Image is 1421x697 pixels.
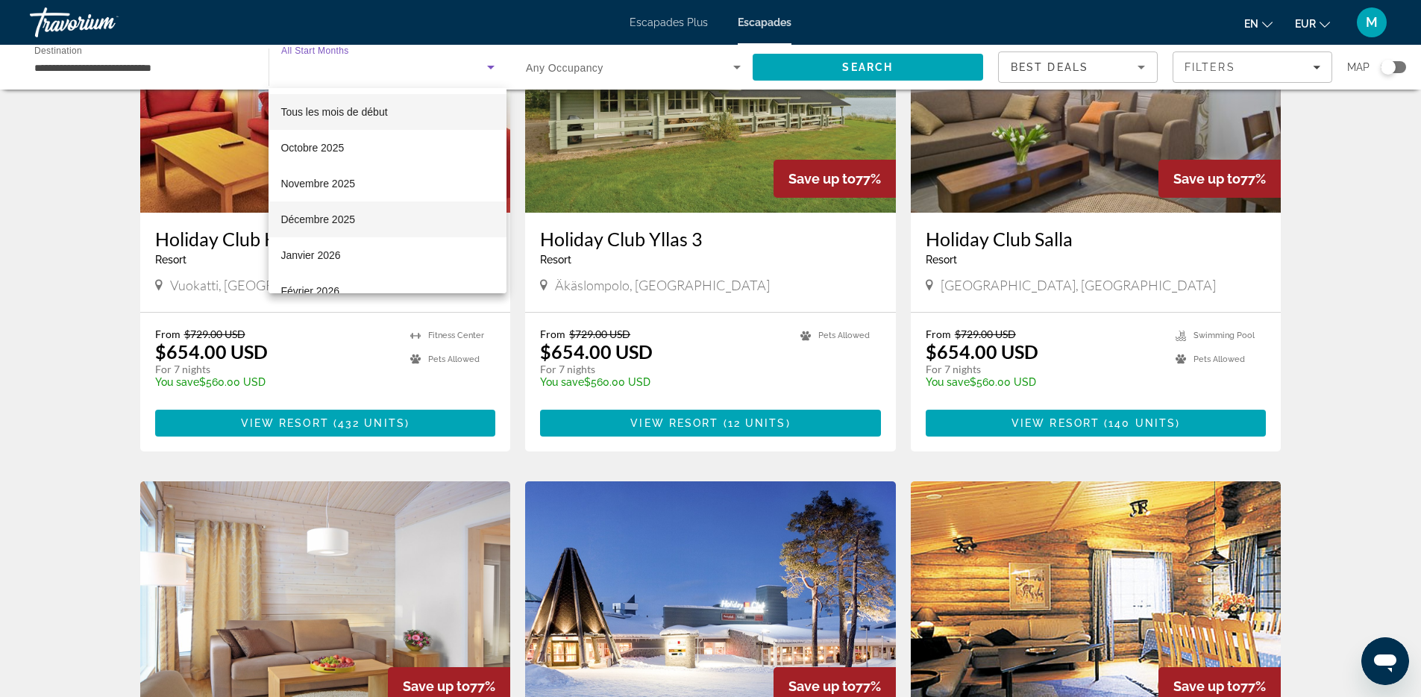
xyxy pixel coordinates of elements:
font: Janvier 2026 [280,249,340,261]
font: Décembre 2025 [280,213,355,225]
font: Tous les mois de début [280,106,387,118]
font: Février 2026 [280,285,339,297]
font: Novembre 2025 [280,178,355,190]
font: Octobre 2025 [280,142,344,154]
iframe: Bouton de lancement de la fenêtre de messagerie [1361,637,1409,685]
